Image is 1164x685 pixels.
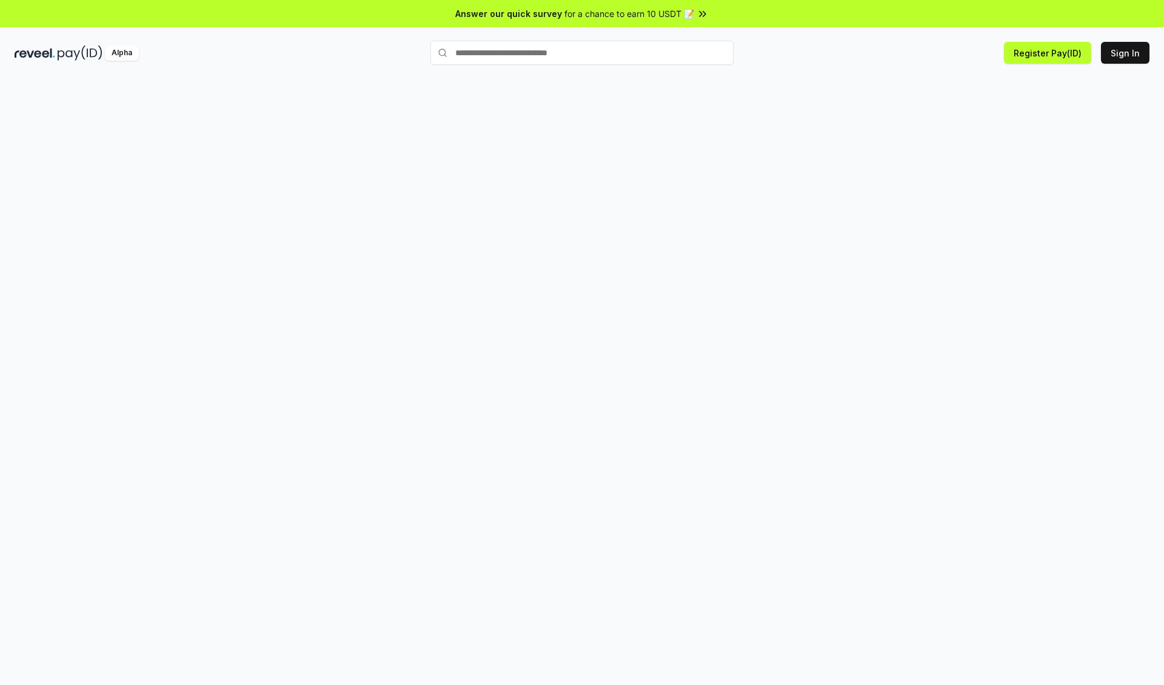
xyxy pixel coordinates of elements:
img: reveel_dark [15,46,55,61]
span: Answer our quick survey [455,7,562,20]
button: Sign In [1101,42,1149,64]
div: Alpha [105,46,139,61]
button: Register Pay(ID) [1004,42,1091,64]
img: pay_id [58,46,102,61]
span: for a chance to earn 10 USDT 📝 [564,7,694,20]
